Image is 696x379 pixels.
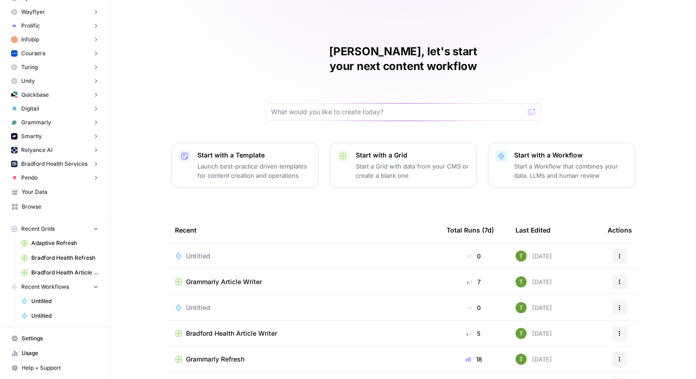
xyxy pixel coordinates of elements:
h1: [PERSON_NAME], let's start your next content workflow [265,44,541,74]
p: Launch best-practice driven templates for content creation and operations [197,162,311,180]
span: Adaptive Refresh [31,239,99,247]
a: Usage [7,346,103,361]
a: Adaptive Refresh [17,236,103,251]
button: Start with a TemplateLaunch best-practice driven templates for content creation and operations [171,143,319,188]
span: Grammarly [21,118,51,127]
div: 0 [447,251,501,261]
span: Untitled [186,251,210,261]
div: [DATE] [516,302,552,313]
span: Untitled [31,297,99,305]
img: yba7bbzze900hr86j8rqqvfn473j [516,354,527,365]
span: Recent Grids [21,225,55,233]
a: Browse [7,199,103,214]
span: Quickbase [21,91,49,99]
img: pf0m9uptbb5lunep0ouiqv2syuku [11,133,17,140]
a: Bradford Health Article Writer [17,265,103,280]
img: e96rwc90nz550hm4zzehfpz0of55 [11,36,17,43]
button: Pendo [7,171,103,185]
p: Start with a Template [197,151,311,160]
span: Bradford Health Refresh [31,254,99,262]
button: Relyance AI [7,143,103,157]
p: Start a Workflow that combines your data, LLMs and human review [514,162,627,180]
button: Digitail [7,102,103,116]
span: Your Data [22,188,99,196]
div: 7 [447,277,501,286]
span: Prolific [21,22,40,30]
p: Start with a Grid [356,151,469,160]
img: yba7bbzze900hr86j8rqqvfn473j [516,276,527,287]
span: Settings [22,334,99,343]
input: What would you like to create today? [271,107,524,117]
div: [DATE] [516,251,552,262]
a: Untitled [17,294,103,309]
span: Smartly [21,132,42,140]
button: Infobip [7,33,103,47]
img: 0xotxkj32g9ill9ld0jvwrjjfnpj [11,161,17,167]
span: Usage [22,349,99,357]
div: Actions [608,217,632,243]
a: Bradford Health Article Writer [175,329,432,338]
div: Last Edited [516,217,551,243]
div: Recent [175,217,432,243]
img: 8r7vcgjp7k596450bh7nfz5jb48j [11,147,17,153]
span: Untitled [186,303,210,312]
img: 6qj8gtflwv87ps1ofr2h870h2smq [11,119,17,126]
a: Untitled [175,251,432,261]
img: yba7bbzze900hr86j8rqqvfn473j [516,251,527,262]
span: Digitail [21,105,39,113]
div: [DATE] [516,276,552,287]
a: Grammarly Article Writer [175,277,432,286]
button: Prolific [7,19,103,33]
img: 21cqirn3y8po2glfqu04segrt9y0 [11,105,17,112]
button: Grammarly [7,116,103,129]
img: yba7bbzze900hr86j8rqqvfn473j [516,328,527,339]
button: Bradford Health Services [7,157,103,171]
button: Smartly [7,129,103,143]
a: Grammarly Refresh [175,355,432,364]
div: [DATE] [516,354,552,365]
span: Pendo [21,174,38,182]
a: Untitled [17,309,103,323]
button: Recent Grids [7,222,103,236]
a: Settings [7,331,103,346]
button: Quickbase [7,88,103,102]
span: Infobip [21,35,39,44]
span: Bradford Health Article Writer [31,268,99,277]
button: Start with a GridStart a Grid with data from your CMS or create a blank one [330,143,477,188]
span: Grammarly Refresh [186,355,244,364]
span: Wayflyer [21,8,45,16]
span: Unity [21,77,35,85]
img: 1rmbdh83liigswmnvqyaq31zy2bw [11,50,17,57]
div: Total Runs (7d) [447,217,494,243]
span: Help + Support [22,364,99,372]
span: Recent Workflows [21,283,69,291]
button: Unity [7,74,103,88]
img: su6rzb6ooxtlguexw0i7h3ek2qys [11,92,17,98]
span: Relyance AI [21,146,52,154]
img: yba7bbzze900hr86j8rqqvfn473j [516,302,527,313]
span: Untitled [31,312,99,320]
p: Start a Grid with data from your CMS or create a blank one [356,162,469,180]
p: Start with a Workflow [514,151,627,160]
button: Help + Support [7,361,103,375]
button: Coursera [7,47,103,60]
a: Bradford Health Refresh [17,251,103,265]
img: piswy9vrvpur08uro5cr7jpu448u [11,175,17,181]
span: Browse [22,203,99,211]
a: Untitled [175,303,432,312]
span: Bradford Health Services [21,160,87,168]
div: 5 [447,329,501,338]
span: Turing [21,63,38,71]
span: Grammarly Article Writer [186,277,262,286]
div: 18 [447,355,501,364]
button: Recent Workflows [7,280,103,294]
button: Wayflyer [7,5,103,19]
img: fan0pbaj1h6uk31gyhtjyk7uzinz [11,23,17,29]
div: 0 [447,303,501,312]
a: Your Data [7,185,103,199]
button: Turing [7,60,103,74]
div: [DATE] [516,328,552,339]
button: Start with a WorkflowStart a Workflow that combines your data, LLMs and human review [488,143,635,188]
span: Bradford Health Article Writer [186,329,277,338]
span: Coursera [21,49,46,58]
